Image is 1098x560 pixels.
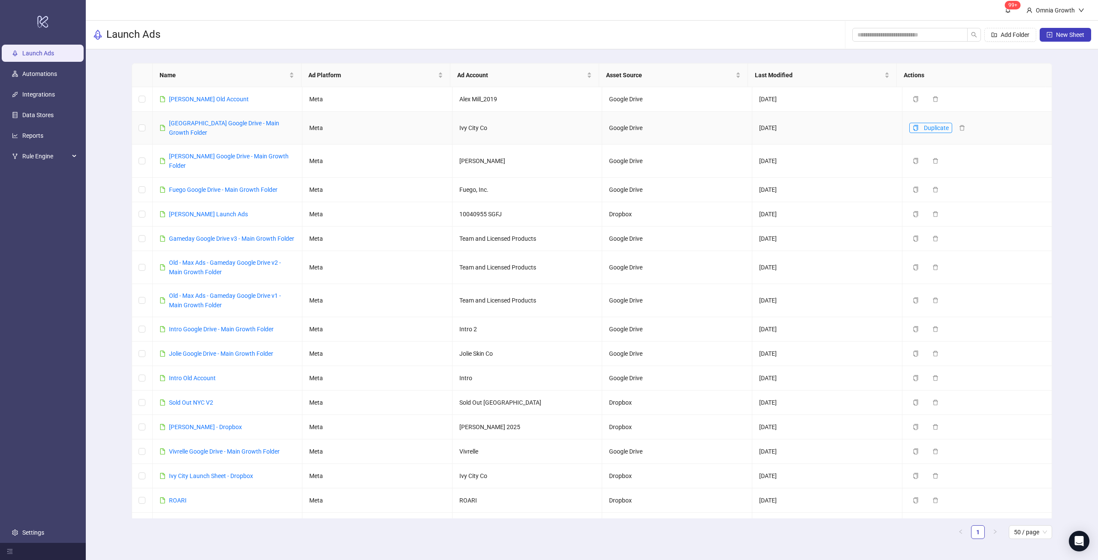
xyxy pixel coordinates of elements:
[1009,525,1052,539] div: Page Size
[932,264,938,270] span: delete
[932,448,938,454] span: delete
[1026,7,1032,13] span: user
[971,526,984,539] a: 1
[308,70,436,80] span: Ad Platform
[913,497,919,503] span: copy
[1005,1,1021,9] sup: 111
[169,120,279,136] a: [GEOGRAPHIC_DATA] Google Drive - Main Growth Folder
[602,87,752,112] td: Google Drive
[913,297,919,303] span: copy
[160,264,166,270] span: file
[169,96,249,103] a: [PERSON_NAME] Old Account
[302,145,452,178] td: Meta
[160,375,166,381] span: file
[992,529,998,534] span: right
[153,64,302,87] th: Name
[752,202,902,227] td: [DATE]
[913,96,919,102] span: copy
[302,64,450,87] th: Ad Platform
[602,464,752,488] td: Dropbox
[160,158,166,164] span: file
[932,187,938,193] span: delete
[160,211,166,217] span: file
[22,132,43,139] a: Reports
[160,70,287,80] span: Name
[752,366,902,390] td: [DATE]
[752,251,902,284] td: [DATE]
[452,227,603,251] td: Team and Licensed Products
[452,251,603,284] td: Team and Licensed Products
[302,390,452,415] td: Meta
[160,448,166,454] span: file
[752,513,902,546] td: [DATE]
[1047,32,1053,38] span: plus-square
[913,351,919,357] span: copy
[913,375,919,381] span: copy
[752,488,902,513] td: [DATE]
[452,284,603,317] td: Team and Licensed Products
[602,227,752,251] td: Google Drive
[169,399,213,406] a: Sold Out NYC V2
[452,112,603,145] td: Ivy City Co
[169,472,253,479] a: Ivy City Launch Sheet - Dropbox
[452,366,603,390] td: Intro
[602,366,752,390] td: Google Drive
[106,28,160,42] h3: Launch Ads
[160,497,166,503] span: file
[932,473,938,479] span: delete
[22,91,55,98] a: Integrations
[599,64,748,87] th: Asset Source
[160,400,166,406] span: file
[988,525,1002,539] li: Next Page
[752,415,902,439] td: [DATE]
[1014,526,1047,539] span: 50 / page
[169,186,278,193] a: Fuego Google Drive - Main Growth Folder
[160,473,166,479] span: file
[932,351,938,357] span: delete
[169,424,242,430] a: [PERSON_NAME] - Dropbox
[991,32,997,38] span: folder-add
[752,87,902,112] td: [DATE]
[932,236,938,242] span: delete
[169,292,281,309] a: Old - Max Ads - Gameday Google Drive v1 - Main Growth Folder
[602,390,752,415] td: Dropbox
[160,187,166,193] span: file
[932,400,938,406] span: delete
[169,448,280,455] a: Vivrelle Google Drive - Main Growth Folder
[22,70,57,77] a: Automations
[752,227,902,251] td: [DATE]
[169,211,248,218] a: [PERSON_NAME] Launch Ads
[752,342,902,366] td: [DATE]
[913,236,919,242] span: copy
[302,251,452,284] td: Meta
[452,342,603,366] td: Jolie Skin Co
[602,317,752,342] td: Google Drive
[169,153,289,169] a: [PERSON_NAME] Google Drive - Main Growth Folder
[452,202,603,227] td: 10040955 SGFJ
[913,211,919,217] span: copy
[924,124,949,131] span: Duplicate
[12,153,18,159] span: fork
[984,28,1036,42] button: Add Folder
[752,439,902,464] td: [DATE]
[452,439,603,464] td: Vivrelle
[602,415,752,439] td: Dropbox
[1001,31,1029,38] span: Add Folder
[602,439,752,464] td: Google Drive
[450,64,599,87] th: Ad Account
[452,317,603,342] td: Intro 2
[1032,6,1078,15] div: Omnia Growth
[302,178,452,202] td: Meta
[452,464,603,488] td: Ivy City Co
[1040,28,1091,42] button: New Sheet
[602,178,752,202] td: Google Drive
[22,148,69,165] span: Rule Engine
[913,158,919,164] span: copy
[1056,31,1084,38] span: New Sheet
[752,284,902,317] td: [DATE]
[7,548,13,554] span: menu-fold
[602,145,752,178] td: Google Drive
[160,351,166,357] span: file
[169,326,274,333] a: Intro Google Drive - Main Growth Folder
[932,375,938,381] span: delete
